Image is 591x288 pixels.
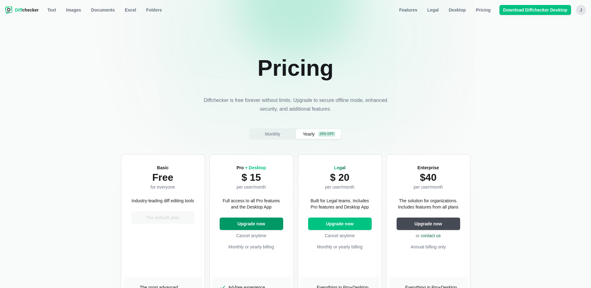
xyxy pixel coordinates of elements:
p: Monthly or yearly billing [308,244,372,250]
div: 29% off [318,132,335,137]
p: Monthly or yearly billing [220,244,283,250]
h2: Basic [151,165,175,171]
p: Cancel anytime [308,233,372,239]
a: Documents [87,5,118,15]
span: Upgrade now [413,221,443,227]
span: Features [398,7,418,13]
h2: Pro [236,165,266,171]
p: per user/month [325,184,354,190]
p: Diffchecker is free forever without limits. Upgrade to secure offline mode, enhanced security, an... [202,96,389,113]
button: Upgrade now [397,218,460,230]
span: Desktop [447,7,467,13]
button: Upgrade now [220,218,283,230]
button: Yearly29% off [296,129,341,139]
p: for everyone [151,184,175,190]
a: Text [44,5,60,15]
span: Monthly [264,131,281,137]
span: Upgrade now [236,221,266,227]
a: Legal [424,5,443,15]
p: The solution for organizations. Includes features from all plans [397,198,460,210]
p: Annual billing only [397,244,460,250]
span: Documents [90,7,116,13]
p: Industry-leading diff editing tools [131,198,194,204]
a: Desktop [445,5,469,15]
span: The default plan [145,214,181,221]
span: Download Diffchecker Desktop [502,7,569,13]
p: per user/month [236,184,266,190]
span: Yearly [302,131,316,137]
span: Folders [145,7,163,13]
span: Upgrade now [325,221,355,227]
span: + Desktop [245,165,266,170]
button: Folders [142,5,166,15]
button: Upgrade now [308,218,372,230]
span: Excel [124,7,138,13]
span: Text [46,7,57,13]
p: Free [151,171,175,184]
h1: Pricing [257,55,333,81]
span: Images [65,7,82,13]
p: Full access to all Pro features and the Desktop App [220,198,283,210]
a: Download Diffchecker Desktop [499,5,571,15]
p: Built for Legal teams. Includes Pro features and Desktop App [308,198,372,210]
a: Features [395,5,421,15]
p: per user/month [413,184,443,190]
button: The default plan [131,211,195,224]
p: Cancel anytime [220,233,283,239]
p: or [397,233,460,239]
span: checker [15,7,39,13]
span: Pricing [474,7,492,13]
a: Diffchecker [5,5,39,15]
a: Excel [121,5,140,15]
a: Pricing [472,5,494,15]
h2: Enterprise [413,165,443,171]
a: Images [62,5,85,15]
img: Diffchecker logo [5,6,12,14]
span: Diff [15,7,22,12]
p: $ 20 [325,171,354,184]
a: contact us [421,233,441,238]
button: Monthly [250,129,295,139]
span: Legal [334,165,346,170]
p: $ 15 [236,171,266,184]
span: Legal [426,7,440,13]
p: $40 [413,171,443,184]
button: j [576,5,586,15]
